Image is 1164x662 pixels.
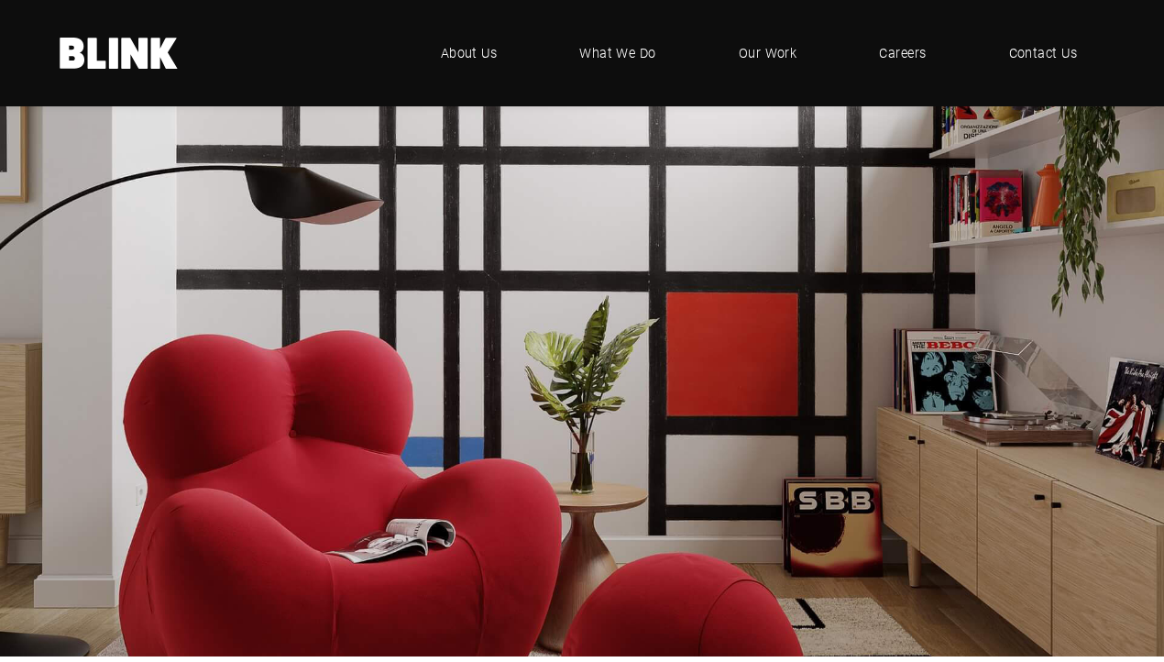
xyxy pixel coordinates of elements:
a: Home [60,38,179,69]
span: Our Work [739,43,797,63]
a: Contact Us [982,26,1105,81]
a: Careers [851,26,953,81]
a: About Us [413,26,525,81]
span: What We Do [579,43,656,63]
span: About Us [441,43,498,63]
a: Our Work [711,26,825,81]
span: Contact Us [1009,43,1078,63]
span: Careers [879,43,926,63]
a: What We Do [552,26,684,81]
